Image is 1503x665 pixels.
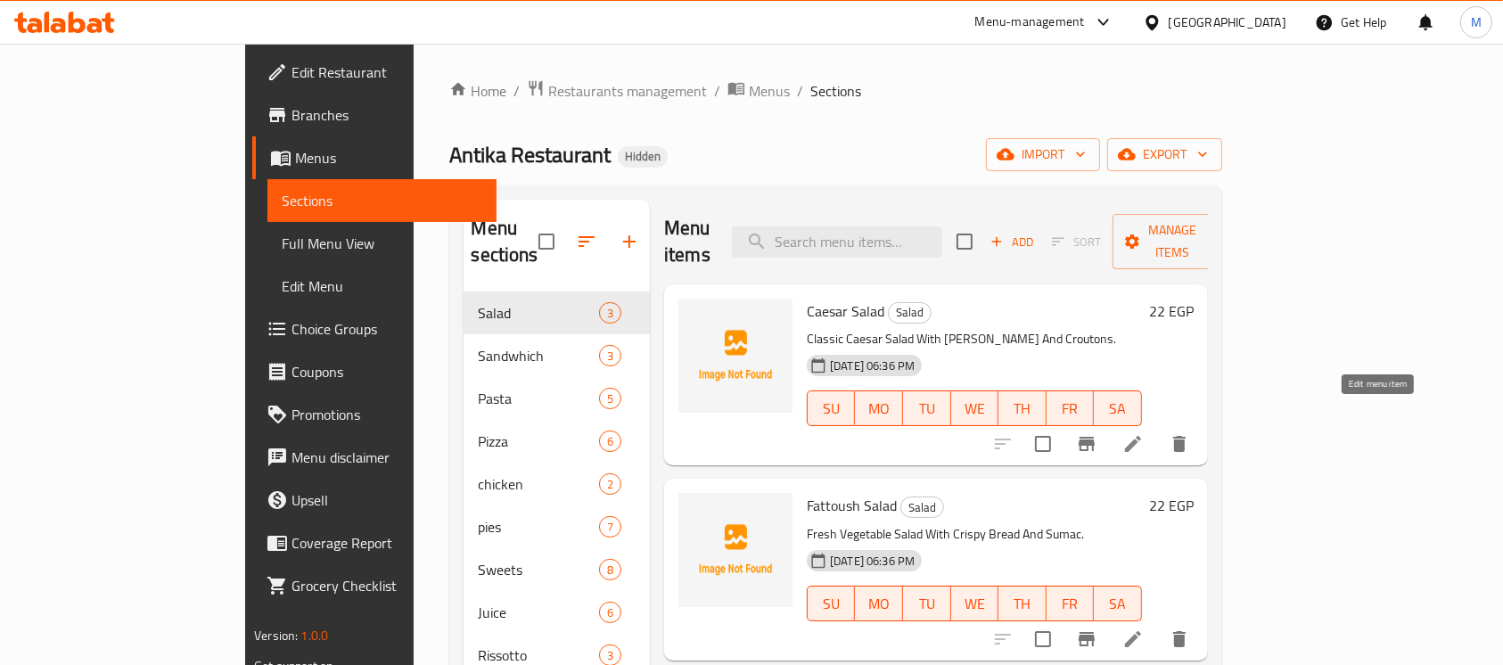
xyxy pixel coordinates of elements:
[478,302,598,324] span: Salad
[1169,12,1286,32] div: [GEOGRAPHIC_DATA]
[807,586,855,621] button: SU
[749,80,790,102] span: Menus
[1127,219,1218,264] span: Manage items
[823,357,922,374] span: [DATE] 06:36 PM
[951,586,999,621] button: WE
[986,138,1100,171] button: import
[478,559,598,580] span: Sweets
[267,265,497,308] a: Edit Menu
[464,291,650,334] div: Salad3
[1054,591,1088,617] span: FR
[600,348,620,365] span: 3
[797,80,803,102] li: /
[527,79,707,103] a: Restaurants management
[1040,228,1113,256] span: Select section first
[599,516,621,538] div: items
[449,135,611,175] span: Antika Restaurant
[600,604,620,621] span: 6
[252,479,497,521] a: Upsell
[478,602,598,623] span: Juice
[295,147,482,168] span: Menus
[714,80,720,102] li: /
[252,393,497,436] a: Promotions
[252,308,497,350] a: Choice Groups
[599,302,621,324] div: items
[292,404,482,425] span: Promotions
[252,564,497,607] a: Grocery Checklist
[600,647,620,664] span: 3
[464,548,650,591] div: Sweets8
[998,586,1047,621] button: TH
[478,516,598,538] div: pies
[478,431,598,452] span: Pizza
[1158,423,1201,465] button: delete
[815,591,848,617] span: SU
[600,476,620,493] span: 2
[292,532,482,554] span: Coverage Report
[807,328,1142,350] p: Classic Caesar Salad With [PERSON_NAME] And Croutons.
[988,232,1036,252] span: Add
[449,79,1221,103] nav: breadcrumb
[478,388,598,409] span: Pasta
[464,591,650,634] div: Juice6
[678,299,793,413] img: Caesar Salad
[478,345,598,366] div: Sandwhich
[732,226,942,258] input: search
[292,318,482,340] span: Choice Groups
[1158,618,1201,661] button: delete
[946,223,983,260] span: Select section
[1107,138,1222,171] button: export
[600,433,620,450] span: 6
[292,489,482,511] span: Upsell
[855,390,903,426] button: MO
[810,80,861,102] span: Sections
[282,233,482,254] span: Full Menu View
[983,228,1040,256] button: Add
[464,377,650,420] div: Pasta5
[599,559,621,580] div: items
[727,79,790,103] a: Menus
[599,602,621,623] div: items
[1065,423,1108,465] button: Branch-specific-item
[252,94,497,136] a: Branches
[1047,390,1095,426] button: FR
[1094,586,1142,621] button: SA
[1024,425,1062,463] span: Select to update
[1047,586,1095,621] button: FR
[252,51,497,94] a: Edit Restaurant
[998,390,1047,426] button: TH
[464,463,650,505] div: chicken2
[464,334,650,377] div: Sandwhich3
[678,493,793,607] img: Fattoush Salad
[807,298,884,324] span: Caesar Salad
[807,492,897,519] span: Fattoush Salad
[301,624,329,647] span: 1.0.0
[599,473,621,495] div: items
[478,473,598,495] span: chicken
[807,390,855,426] button: SU
[983,228,1040,256] span: Add item
[862,591,896,617] span: MO
[1113,214,1232,269] button: Manage items
[1000,144,1086,166] span: import
[815,396,848,422] span: SU
[951,390,999,426] button: WE
[471,215,538,268] h2: Menu sections
[1006,396,1039,422] span: TH
[888,302,932,324] div: Salad
[1024,620,1062,658] span: Select to update
[901,497,943,518] span: Salad
[292,447,482,468] span: Menu disclaimer
[464,505,650,548] div: pies7
[600,390,620,407] span: 5
[599,431,621,452] div: items
[252,350,497,393] a: Coupons
[548,80,707,102] span: Restaurants management
[267,222,497,265] a: Full Menu View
